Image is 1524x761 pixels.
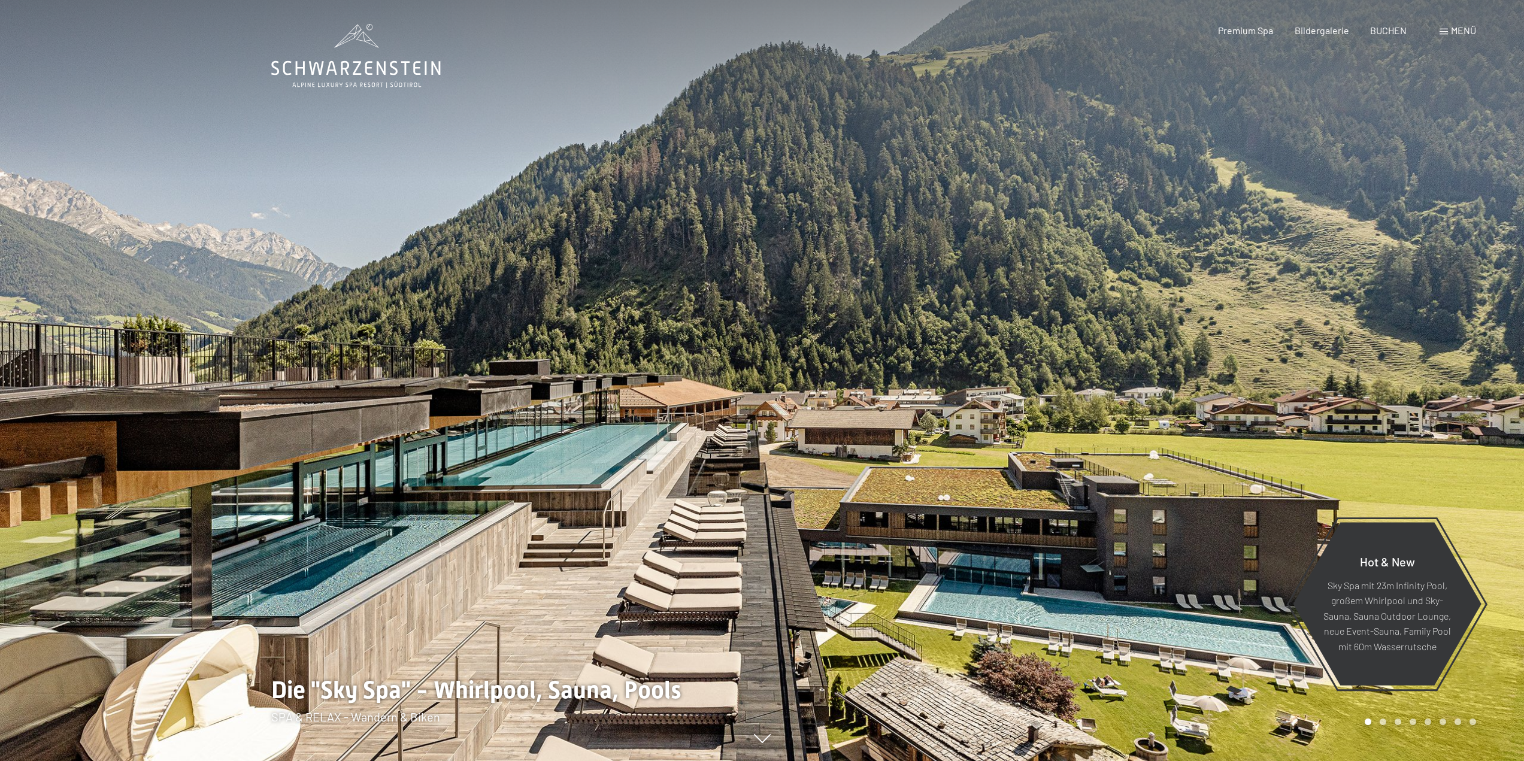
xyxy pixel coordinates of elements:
[1360,554,1415,568] span: Hot & New
[1295,25,1349,36] a: Bildergalerie
[1440,718,1446,725] div: Carousel Page 6
[1451,25,1476,36] span: Menü
[1455,718,1461,725] div: Carousel Page 7
[1292,522,1482,686] a: Hot & New Sky Spa mit 23m Infinity Pool, großem Whirlpool und Sky-Sauna, Sauna Outdoor Lounge, ne...
[1322,577,1452,654] p: Sky Spa mit 23m Infinity Pool, großem Whirlpool und Sky-Sauna, Sauna Outdoor Lounge, neue Event-S...
[1365,718,1371,725] div: Carousel Page 1 (Current Slide)
[1218,25,1273,36] a: Premium Spa
[1370,25,1407,36] a: BUCHEN
[1380,718,1386,725] div: Carousel Page 2
[1395,718,1401,725] div: Carousel Page 3
[1361,718,1476,725] div: Carousel Pagination
[1410,718,1416,725] div: Carousel Page 4
[1470,718,1476,725] div: Carousel Page 8
[1425,718,1431,725] div: Carousel Page 5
